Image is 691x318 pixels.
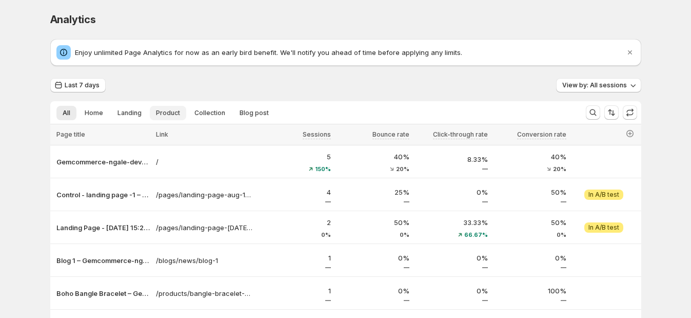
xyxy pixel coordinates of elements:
p: 40% [337,152,409,162]
span: Last 7 days [65,81,100,89]
span: Click-through rate [433,130,488,139]
p: 5 [259,152,331,162]
p: 50% [494,187,566,197]
a: /pages/landing-page-aug-15-15-20-30 [156,190,252,200]
p: 0% [337,286,409,296]
p: 50% [337,217,409,228]
p: 2 [259,217,331,228]
span: Page title [56,130,85,138]
p: 0% [416,253,488,263]
span: Sessions [303,130,331,139]
button: Last 7 days [50,78,106,92]
span: Blog post [240,109,269,117]
span: In A/B test [588,191,619,199]
span: 20% [396,166,409,172]
span: 0% [321,232,331,238]
a: /products/bangle-bracelet-with-feathers [156,288,252,298]
button: View by: All sessions [556,78,641,92]
button: Dismiss notification [623,45,637,60]
a: / [156,157,252,167]
p: 100% [494,286,566,296]
span: Home [85,109,103,117]
p: 1 [259,253,331,263]
span: Landing [117,109,142,117]
p: Enjoy unlimited Page Analytics for now as an early bird benefit. We'll notify you ahead of time b... [75,47,625,58]
span: Collection [194,109,225,117]
p: 4 [259,187,331,197]
p: 0% [494,253,566,263]
p: 50% [494,217,566,228]
a: /pages/landing-page-[DATE]-3-15-25-57 [156,222,252,233]
span: In A/B test [588,223,619,232]
button: Blog 1 – Gemcommerce-ngale-dev-gemx [56,255,150,266]
button: Control - landing page -1 – Gemcommerce-ngale-dev-gemx [56,190,150,200]
button: Sort the results [604,105,619,120]
p: 33.33% [416,217,488,228]
p: 0% [416,286,488,296]
button: Boho Bangle Bracelet – Gemcommerce-ngale-dev-gemx [56,288,150,298]
span: 66.67% [464,232,488,238]
span: View by: All sessions [562,81,627,89]
span: Product [156,109,180,117]
p: 25% [337,187,409,197]
p: 1 [259,286,331,296]
p: 0% [416,187,488,197]
span: All [63,109,70,117]
span: 20% [553,166,566,172]
button: Search and filter results [586,105,600,120]
p: 8.33% [416,154,488,164]
button: Gemcommerce-ngale-dev-gemx [56,157,150,167]
p: 40% [494,152,566,162]
span: Bounce rate [372,130,409,139]
span: 0% [557,232,566,238]
span: Analytics [50,13,96,26]
button: Landing Page - [DATE] 15:25:57 – Gemcommerce-ngale-dev-gemx [56,222,150,233]
span: 0% [400,232,409,238]
span: Conversion rate [517,130,566,139]
p: 0% [337,253,409,263]
a: /blogs/news/blog-1 [156,255,252,266]
span: 150% [315,166,331,172]
span: Link [156,130,168,138]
